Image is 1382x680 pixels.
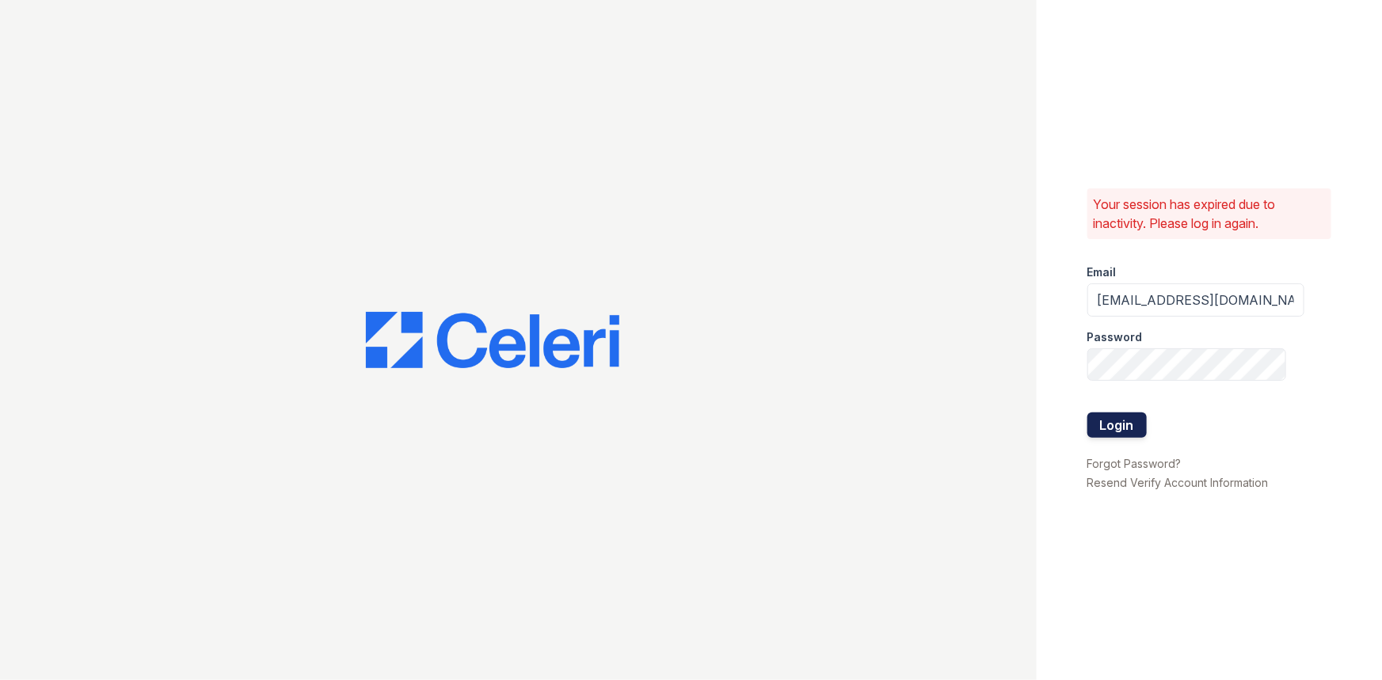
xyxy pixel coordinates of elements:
[1087,457,1182,470] a: Forgot Password?
[1087,264,1117,280] label: Email
[1087,412,1147,438] button: Login
[1087,329,1143,345] label: Password
[1087,476,1269,489] a: Resend Verify Account Information
[366,312,619,369] img: CE_Logo_Blue-a8612792a0a2168367f1c8372b55b34899dd931a85d93a1a3d3e32e68fde9ad4.png
[1094,195,1325,233] p: Your session has expired due to inactivity. Please log in again.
